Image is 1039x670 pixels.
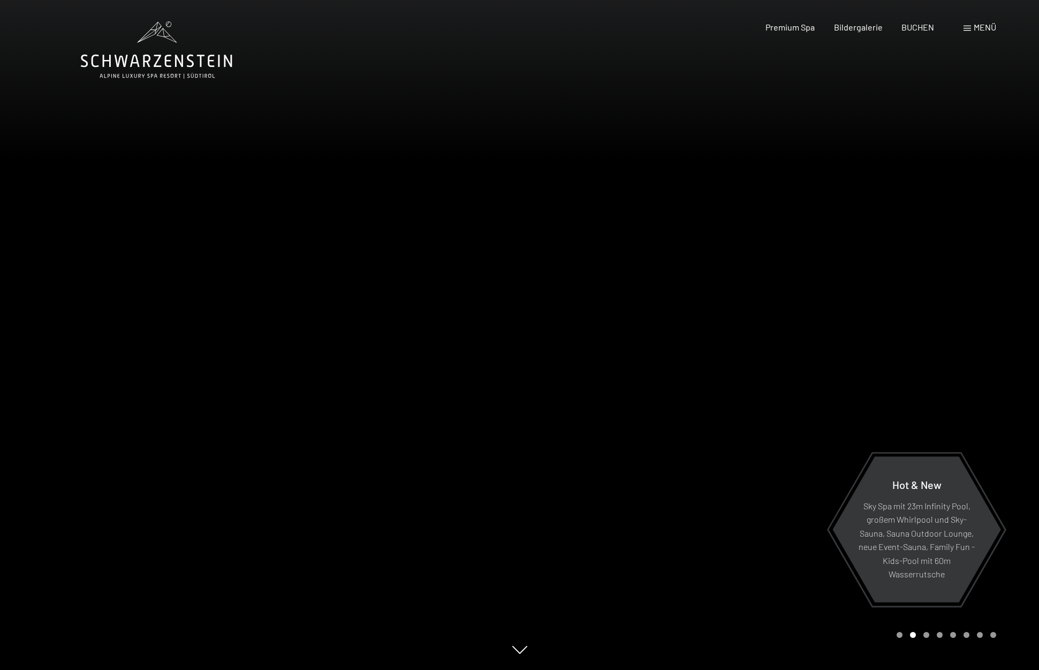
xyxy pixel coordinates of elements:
[937,632,943,638] div: Carousel Page 4
[859,499,975,581] p: Sky Spa mit 23m Infinity Pool, großem Whirlpool und Sky-Sauna, Sauna Outdoor Lounge, neue Event-S...
[990,632,996,638] div: Carousel Page 8
[832,456,1002,603] a: Hot & New Sky Spa mit 23m Infinity Pool, großem Whirlpool und Sky-Sauna, Sauna Outdoor Lounge, ne...
[893,632,996,638] div: Carousel Pagination
[765,22,815,32] a: Premium Spa
[974,22,996,32] span: Menü
[923,632,929,638] div: Carousel Page 3
[892,478,942,491] span: Hot & New
[964,632,969,638] div: Carousel Page 6
[950,632,956,638] div: Carousel Page 5
[910,632,916,638] div: Carousel Page 2 (Current Slide)
[834,22,883,32] a: Bildergalerie
[977,632,983,638] div: Carousel Page 7
[901,22,934,32] a: BUCHEN
[897,632,903,638] div: Carousel Page 1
